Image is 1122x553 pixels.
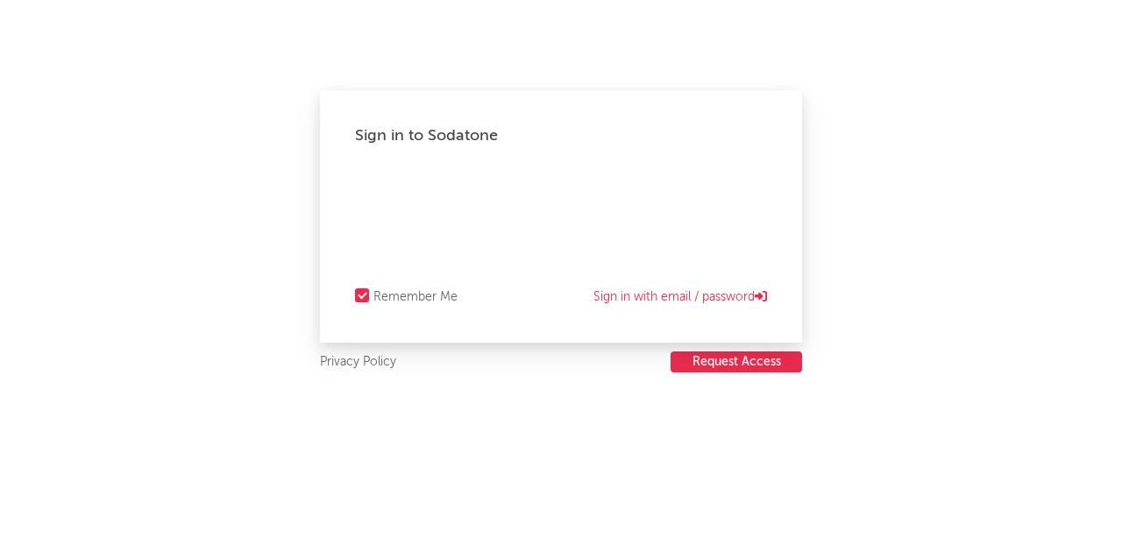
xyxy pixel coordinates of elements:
div: Sign in to Sodatone [355,125,767,146]
a: Privacy Policy [320,351,396,373]
a: Request Access [671,351,802,373]
a: Sign in with email / password [593,287,767,308]
div: Remember Me [373,287,458,308]
button: Request Access [671,351,802,372]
